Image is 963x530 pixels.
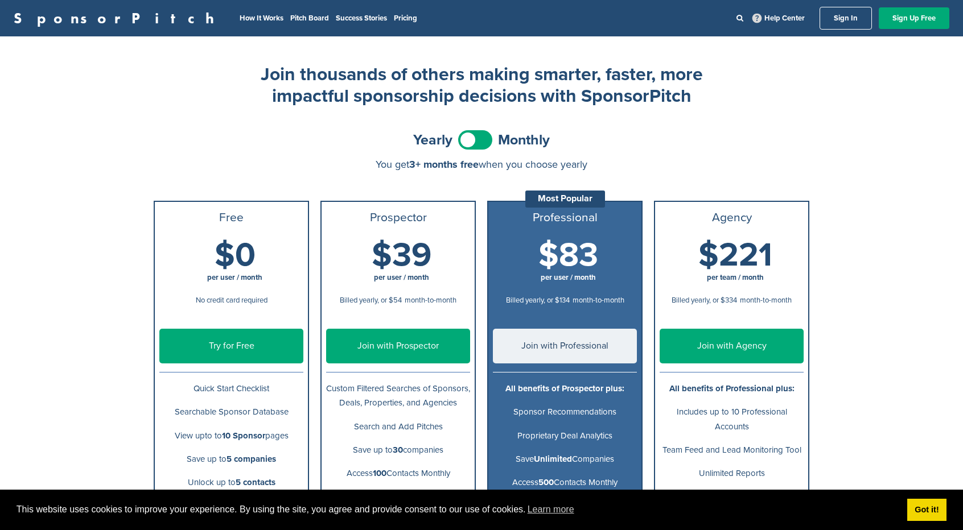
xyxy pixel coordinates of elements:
[498,133,550,147] span: Monthly
[820,7,872,30] a: Sign In
[409,158,479,171] span: 3+ months free
[17,501,898,518] span: This website uses cookies to improve your experience. By using the site, you agree and provide co...
[907,499,946,521] a: dismiss cookie message
[240,14,283,23] a: How It Works
[405,296,456,305] span: month-to-month
[669,383,795,394] b: All benefits of Professional plus:
[660,466,804,481] p: Unlimited Reports
[159,429,303,443] p: View upto to pages
[698,235,772,275] span: $221
[493,452,637,466] p: Save Companies
[534,454,572,464] b: Unlimited
[740,296,792,305] span: month-to-month
[196,296,267,305] span: No credit card required
[660,443,804,457] p: Team Feed and Lead Monitoring Tool
[326,420,470,434] p: Search and Add Pitches
[236,477,275,487] b: 5 contacts
[505,383,624,394] b: All benefits of Prospector plus:
[215,235,256,275] span: $0
[340,296,402,305] span: Billed yearly, or $54
[541,273,596,282] span: per user / month
[525,191,605,208] div: Most Popular
[374,273,429,282] span: per user / month
[159,211,303,225] h3: Free
[373,468,386,478] b: 100
[290,14,329,23] a: Pitch Board
[326,329,470,363] a: Join with Prospector
[159,405,303,419] p: Searchable Sponsor Database
[672,296,737,305] span: Billed yearly, or $334
[493,429,637,443] p: Proprietary Deal Analytics
[159,452,303,466] p: Save up to
[660,405,804,433] p: Includes up to 10 Professional Accounts
[573,296,624,305] span: month-to-month
[707,273,764,282] span: per team / month
[326,211,470,225] h3: Prospector
[394,14,417,23] a: Pricing
[154,159,809,170] div: You get when you choose yearly
[526,501,576,518] a: learn more about cookies
[660,329,804,363] a: Join with Agency
[493,329,637,363] a: Join with Professional
[326,466,470,481] p: Access Contacts Monthly
[14,11,221,26] a: SponsorPitch
[393,445,403,455] b: 30
[413,133,452,147] span: Yearly
[326,443,470,457] p: Save up to companies
[879,7,949,29] a: Sign Up Free
[372,235,431,275] span: $39
[326,382,470,410] p: Custom Filtered Searches of Sponsors, Deals, Properties, and Agencies
[506,296,570,305] span: Billed yearly, or $134
[750,11,807,25] a: Help Center
[538,477,554,487] b: 500
[660,211,804,225] h3: Agency
[493,211,637,225] h3: Professional
[222,430,265,441] b: 10 Sponsor
[254,64,709,107] h2: Join thousands of others making smarter, faster, more impactful sponsorship decisions with Sponso...
[538,235,598,275] span: $83
[159,329,303,363] a: Try for Free
[493,405,637,419] p: Sponsor Recommendations
[159,382,303,396] p: Quick Start Checklist
[336,14,387,23] a: Success Stories
[207,273,262,282] span: per user / month
[159,475,303,490] p: Unlock up to
[227,454,276,464] b: 5 companies
[493,475,637,490] p: Access Contacts Monthly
